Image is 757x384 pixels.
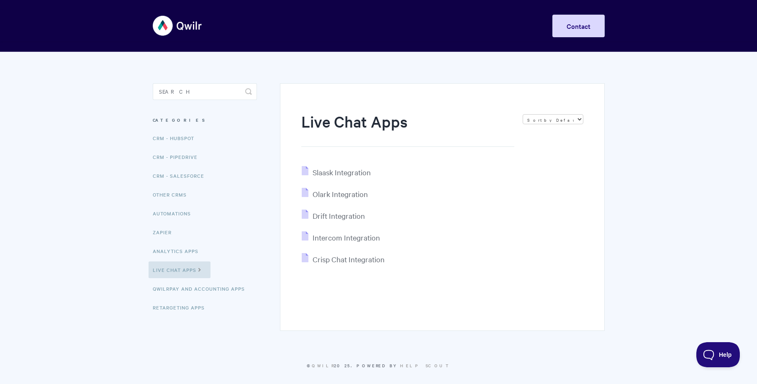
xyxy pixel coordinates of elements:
[153,113,257,128] h3: Categories
[313,167,371,177] span: Slaask Integration
[400,362,451,369] a: Help Scout
[153,83,257,100] input: Search
[302,233,380,242] a: Intercom Integration
[153,280,251,297] a: QwilrPay and Accounting Apps
[696,342,740,367] iframe: Toggle Customer Support
[313,211,365,220] span: Drift Integration
[302,211,365,220] a: Drift Integration
[302,189,368,199] a: Olark Integration
[523,114,583,124] select: Page reloads on selection
[153,167,210,184] a: CRM - Salesforce
[153,10,203,41] img: Qwilr Help Center
[153,205,197,222] a: Automations
[153,299,211,316] a: Retargeting Apps
[153,362,605,369] p: © 2025.
[312,362,334,369] a: Qwilr
[313,233,380,242] span: Intercom Integration
[301,111,514,147] h1: Live Chat Apps
[302,254,385,264] a: Crisp Chat Integration
[153,148,204,165] a: CRM - Pipedrive
[552,15,605,37] a: Contact
[149,261,210,278] a: Live Chat Apps
[302,167,371,177] a: Slaask Integration
[313,254,385,264] span: Crisp Chat Integration
[153,224,178,241] a: Zapier
[357,362,451,369] span: Powered by
[313,189,368,199] span: Olark Integration
[153,243,205,259] a: Analytics Apps
[153,130,200,146] a: CRM - HubSpot
[153,186,193,203] a: Other CRMs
